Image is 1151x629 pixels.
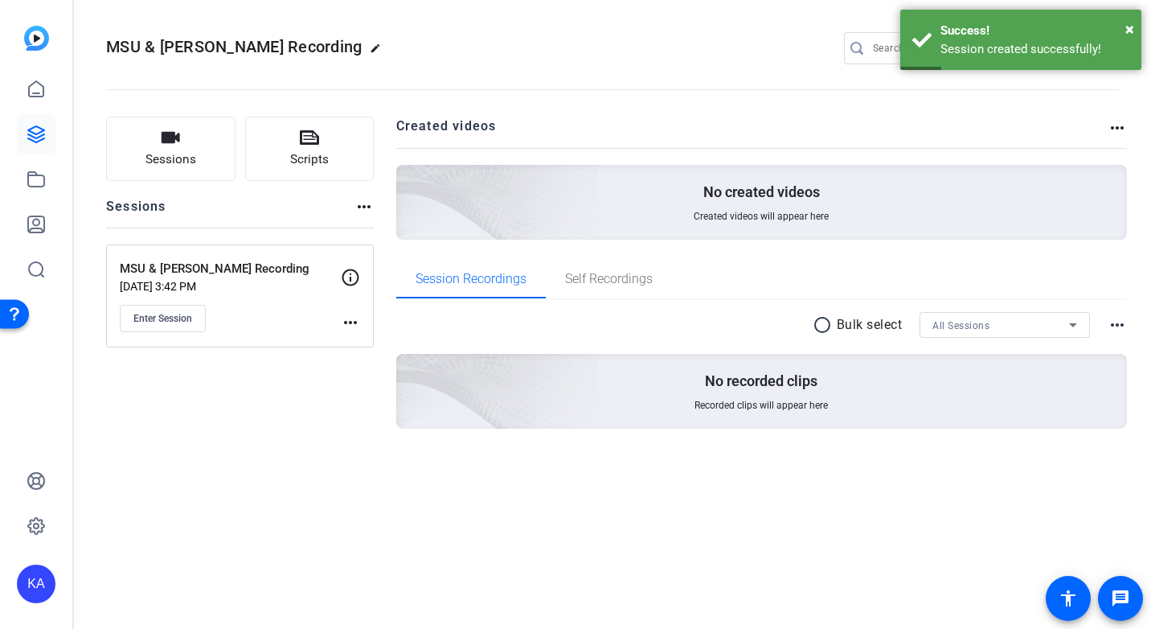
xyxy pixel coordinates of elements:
p: No created videos [703,183,820,202]
span: Session Recordings [416,273,526,286]
span: Enter Session [133,312,192,325]
mat-icon: accessibility [1059,589,1078,608]
mat-icon: message [1111,589,1130,608]
span: Sessions [145,150,196,169]
div: KA [17,565,55,603]
p: MSU & [PERSON_NAME] Recording [120,260,341,278]
button: Close [1125,17,1134,41]
mat-icon: radio_button_unchecked [813,315,837,335]
input: Search [873,39,1018,58]
span: Recorded clips will appear here [694,399,828,412]
span: × [1125,19,1134,39]
p: No recorded clips [705,372,817,391]
button: Sessions [106,117,236,181]
div: Session created successfully! [940,40,1129,59]
button: Enter Session [120,305,206,332]
mat-icon: more_horiz [1108,315,1127,335]
img: embarkstudio-empty-session.png [216,195,600,544]
span: Scripts [290,150,329,169]
mat-icon: edit [370,43,389,62]
span: MSU & [PERSON_NAME] Recording [106,37,362,56]
img: blue-gradient.svg [24,26,49,51]
span: All Sessions [932,320,989,331]
mat-icon: more_horiz [1108,118,1127,138]
mat-icon: more_horiz [341,313,360,332]
span: Created videos will appear here [694,210,829,223]
h2: Created videos [396,117,1108,148]
span: Self Recordings [565,273,653,286]
mat-icon: more_horiz [354,197,374,216]
div: Success! [940,22,1129,40]
p: Bulk select [837,315,903,335]
h2: Sessions [106,197,166,228]
button: Scripts [245,117,375,181]
img: Creted videos background [216,6,600,355]
p: [DATE] 3:42 PM [120,280,341,293]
